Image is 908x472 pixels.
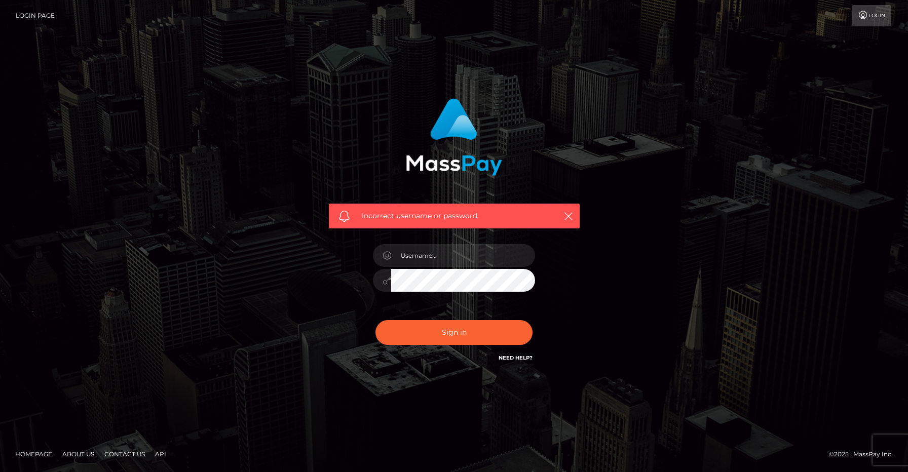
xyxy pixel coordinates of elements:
a: Homepage [11,446,56,462]
img: MassPay Login [406,98,502,176]
a: Login Page [16,5,55,26]
a: Need Help? [499,355,533,361]
a: About Us [58,446,98,462]
a: Contact Us [100,446,149,462]
a: API [151,446,170,462]
span: Incorrect username or password. [362,211,547,221]
a: Login [852,5,891,26]
input: Username... [391,244,535,267]
button: Sign in [375,320,533,345]
div: © 2025 , MassPay Inc. [829,449,900,460]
